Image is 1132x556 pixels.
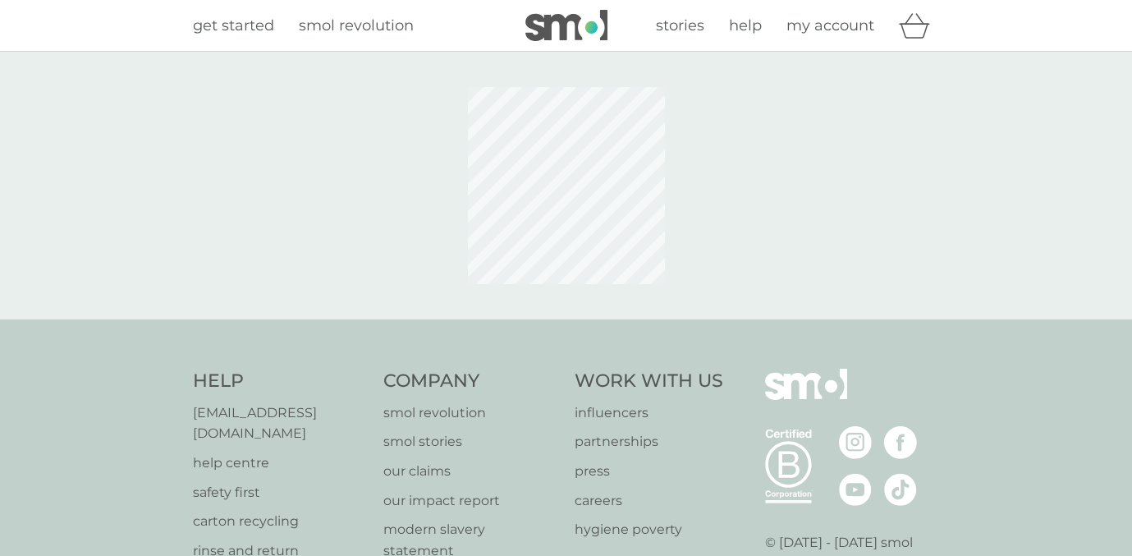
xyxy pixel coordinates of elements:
[299,14,414,38] a: smol revolution
[193,511,368,532] a: carton recycling
[656,14,704,38] a: stories
[575,431,723,453] a: partnerships
[383,369,558,394] h4: Company
[899,9,940,42] div: basket
[575,369,723,394] h4: Work With Us
[193,453,368,474] a: help centre
[839,473,872,506] img: visit the smol Youtube page
[193,14,274,38] a: get started
[575,519,723,540] a: hygiene poverty
[575,461,723,482] a: press
[383,461,558,482] a: our claims
[383,431,558,453] a: smol stories
[656,16,704,34] span: stories
[193,369,368,394] h4: Help
[525,10,607,41] img: smol
[193,482,368,503] a: safety first
[884,426,917,459] img: visit the smol Facebook page
[193,16,274,34] span: get started
[383,402,558,424] a: smol revolution
[729,14,762,38] a: help
[839,426,872,459] img: visit the smol Instagram page
[765,369,847,425] img: smol
[383,490,558,512] a: our impact report
[299,16,414,34] span: smol revolution
[575,402,723,424] a: influencers
[786,16,874,34] span: my account
[786,14,874,38] a: my account
[193,402,368,444] a: [EMAIL_ADDRESS][DOMAIN_NAME]
[575,490,723,512] a: careers
[729,16,762,34] span: help
[884,473,917,506] img: visit the smol Tiktok page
